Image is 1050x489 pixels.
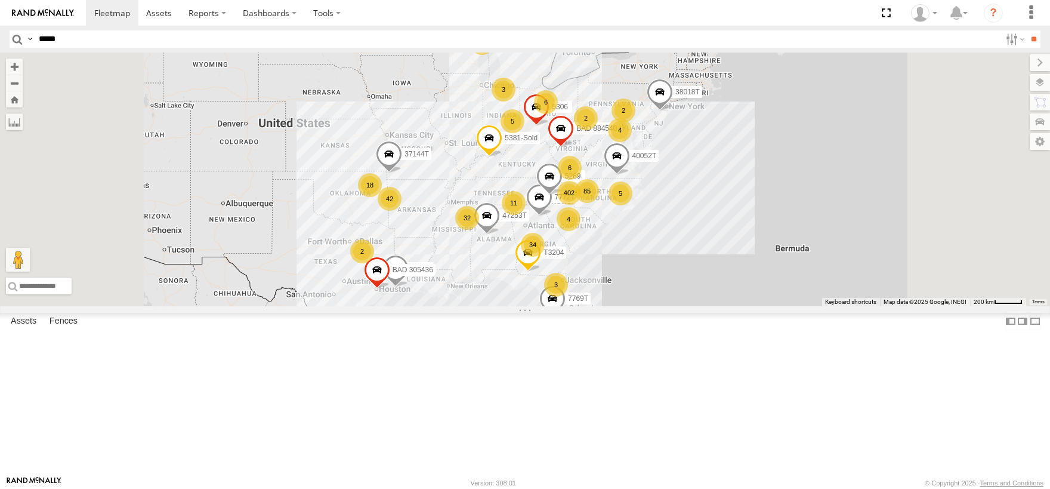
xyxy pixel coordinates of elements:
[501,109,524,133] div: 5
[1029,313,1041,330] label: Hide Summary Table
[7,477,61,489] a: Visit our Website
[455,206,479,230] div: 32
[974,299,994,305] span: 200 km
[970,298,1026,306] button: Map Scale: 200 km per 44 pixels
[471,479,516,487] div: Version: 308.01
[980,479,1043,487] a: Terms and Conditions
[1032,300,1045,305] a: Terms (opens in new tab)
[358,173,382,197] div: 18
[555,193,575,201] span: 7772T
[884,299,966,305] span: Map data ©2025 Google, INEGI
[925,479,1043,487] div: © Copyright 2025 -
[6,59,23,75] button: Zoom in
[907,4,941,22] div: Denise Wike
[612,99,635,122] div: 2
[505,134,538,142] span: 5381-Sold
[502,211,527,220] span: 47253T
[574,106,598,130] div: 2
[6,91,23,107] button: Zoom Home
[470,31,494,55] div: 9
[393,266,433,274] span: BAD 305436
[6,113,23,130] label: Measure
[1001,30,1027,48] label: Search Filter Options
[576,124,617,133] span: BAD 884540
[557,181,581,205] div: 402
[1030,133,1050,150] label: Map Settings
[350,239,374,263] div: 2
[521,233,545,257] div: 34
[44,313,84,330] label: Fences
[6,248,30,272] button: Drag Pegman onto the map to open Street View
[534,90,558,114] div: 6
[1017,313,1029,330] label: Dock Summary Table to the Right
[12,9,74,17] img: rand-logo.svg
[378,187,402,211] div: 42
[552,103,568,111] span: 5306
[825,298,876,306] button: Keyboard shortcuts
[1005,313,1017,330] label: Dock Summary Table to the Left
[6,75,23,91] button: Zoom out
[575,179,599,203] div: 85
[675,87,700,96] span: 38018T
[568,294,588,302] span: 7769T
[502,191,526,215] div: 11
[608,118,632,142] div: 4
[558,156,582,180] div: 6
[404,150,429,158] span: 37144T
[25,30,35,48] label: Search Query
[5,313,42,330] label: Assets
[543,248,564,257] span: T3204
[609,182,632,205] div: 5
[557,207,580,231] div: 4
[632,152,657,160] span: 40052T
[984,4,1003,23] i: ?
[492,78,515,102] div: 3
[544,273,568,297] div: 3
